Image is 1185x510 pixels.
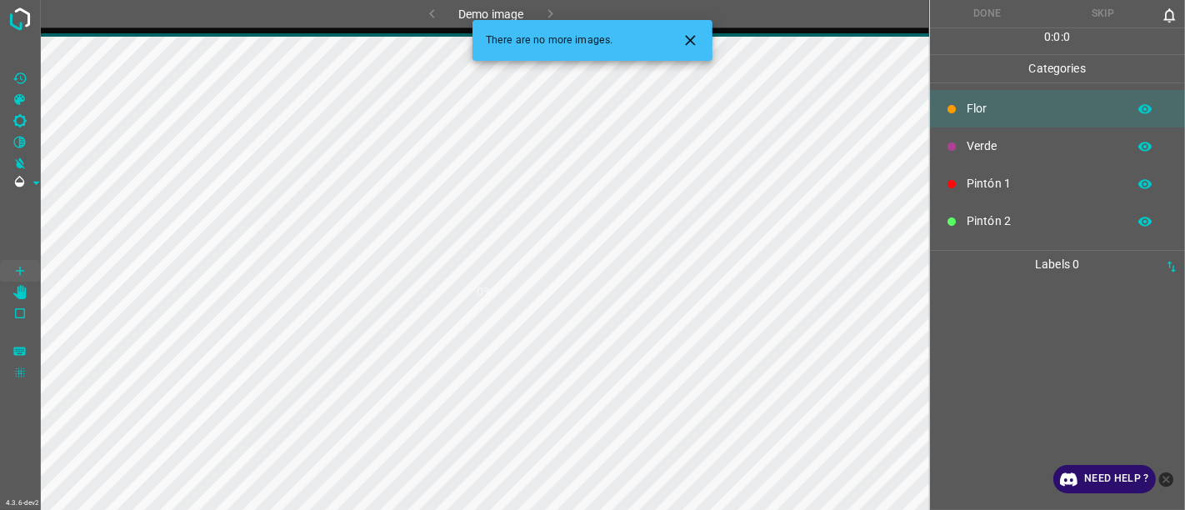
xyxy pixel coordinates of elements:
[486,33,612,48] span: There are no more images.
[1063,28,1070,46] p: 0
[1053,465,1156,493] a: Need Help ?
[967,137,1118,155] p: Verde
[935,251,1181,278] p: Labels 0
[1044,28,1051,46] p: 0
[967,100,1118,117] p: Flor
[458,4,523,27] h6: Demo image
[1044,28,1070,54] div: : :
[477,283,492,301] h1: 0%
[967,175,1118,192] p: Pintón 1
[2,497,43,510] div: 4.3.6-dev2
[967,212,1118,230] p: Pintón 2
[1054,28,1061,46] p: 0
[675,25,706,56] button: Close
[1156,465,1177,493] button: close-help
[5,4,35,34] img: logo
